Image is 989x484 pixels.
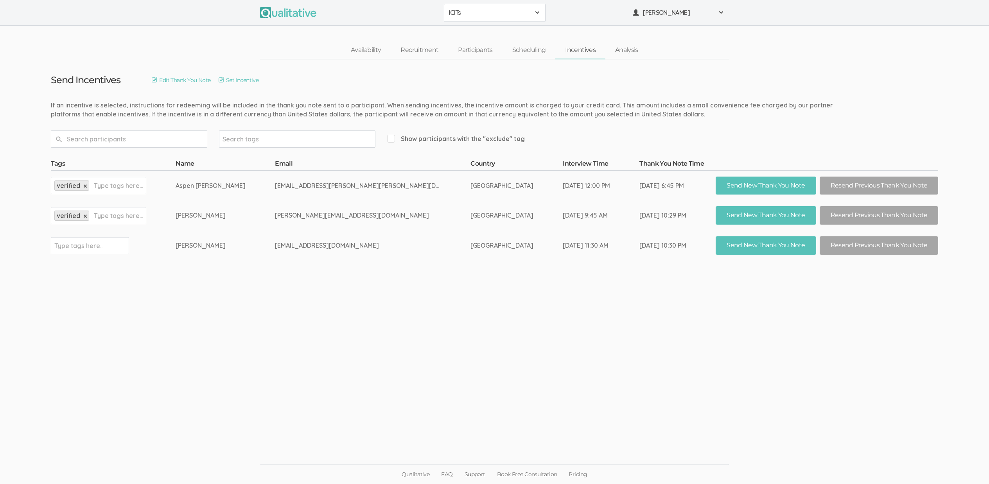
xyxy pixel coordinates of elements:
div: If an incentive is selected, instructions for redeeming will be included in the thank you note se... [51,101,846,119]
a: Availability [341,42,391,59]
span: Show participants with the "exclude" tag [387,134,525,143]
td: [EMAIL_ADDRESS][DOMAIN_NAME] [275,230,470,261]
span: verified [57,212,80,220]
td: Aspen [PERSON_NAME] [176,170,275,200]
th: Interview Time [563,159,639,170]
a: Participants [448,42,502,59]
button: Send New Thank You Note [716,236,816,255]
th: Name [176,159,275,170]
a: Pricing [563,464,593,484]
button: Resend Previous Thank You Note [820,236,939,255]
span: [PERSON_NAME] [643,8,713,17]
a: Scheduling [503,42,556,59]
button: ICITs [444,4,546,21]
a: × [84,183,87,189]
a: Recruitment [391,42,448,59]
th: Country [470,159,563,170]
input: Search tags [223,134,271,144]
img: Qualitative [260,7,316,18]
div: [DATE] 10:30 PM [639,241,686,250]
td: [EMAIL_ADDRESS][PERSON_NAME][PERSON_NAME][DOMAIN_NAME] [275,170,470,200]
th: Tags [51,159,176,170]
button: Send New Thank You Note [716,206,816,225]
a: Set Incentive [219,76,259,84]
td: [DATE] 12:00 PM [563,170,639,200]
td: [PERSON_NAME][EMAIL_ADDRESS][DOMAIN_NAME] [275,200,470,230]
td: [DATE] 9:45 AM [563,200,639,230]
td: [GEOGRAPHIC_DATA] [470,230,563,261]
button: Resend Previous Thank You Note [820,206,939,225]
input: Search participants [51,130,207,148]
a: Edit Thank You Note [152,76,210,84]
button: Send New Thank You Note [716,177,816,195]
button: Resend Previous Thank You Note [820,177,939,195]
a: Qualitative [396,464,435,484]
th: Email [275,159,470,170]
button: [PERSON_NAME] [628,4,729,21]
iframe: Chat Widget [950,446,989,484]
th: Thank You Note Time [639,159,716,170]
div: [DATE] 6:45 PM [639,181,686,190]
td: [GEOGRAPHIC_DATA] [470,200,563,230]
td: [PERSON_NAME] [176,230,275,261]
td: [GEOGRAPHIC_DATA] [470,170,563,200]
a: Analysis [605,42,648,59]
input: Type tags here... [54,241,103,251]
input: Type tags here... [94,211,143,221]
a: Incentives [555,42,605,59]
span: ICITs [449,8,530,17]
span: verified [57,182,80,189]
input: Type tags here... [94,180,143,191]
a: Support [459,464,491,484]
td: [PERSON_NAME] [176,200,275,230]
div: [DATE] 10:29 PM [639,211,686,220]
h3: Send Incentives [51,75,121,85]
a: FAQ [435,464,458,484]
a: × [84,213,87,220]
a: Book Free Consultation [491,464,563,484]
td: [DATE] 11:30 AM [563,230,639,261]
